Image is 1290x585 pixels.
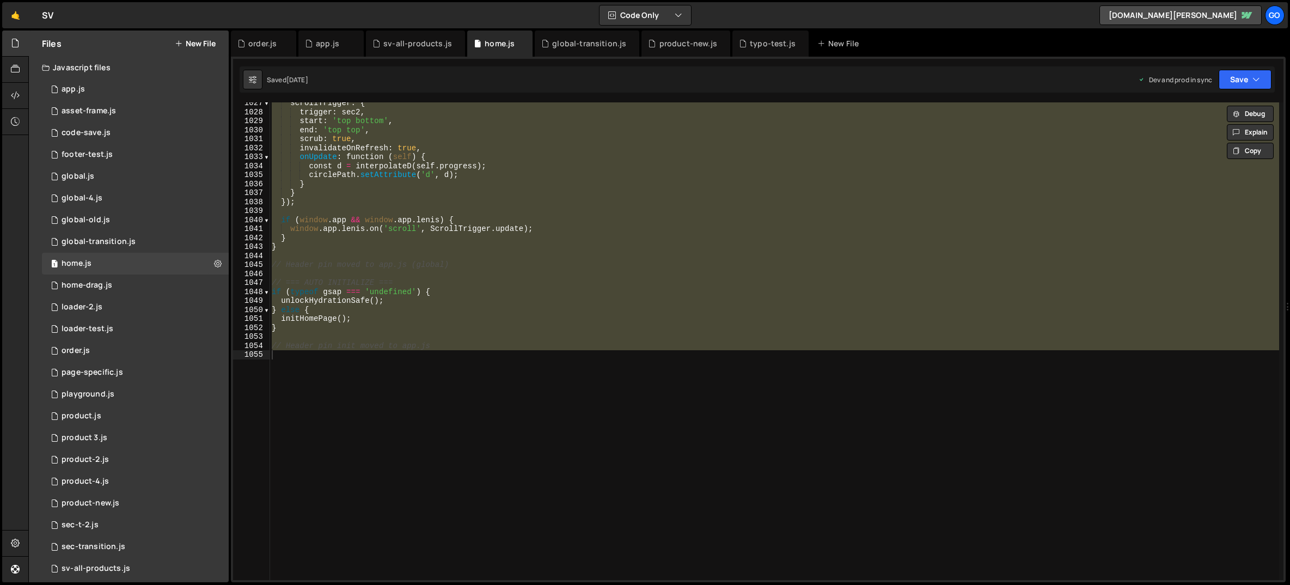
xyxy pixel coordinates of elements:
[42,100,229,122] div: 14248/44943.js
[62,150,113,160] div: footer-test.js
[233,270,270,279] div: 1046
[29,57,229,78] div: Javascript files
[1138,75,1212,84] div: Dev and prod in sync
[233,252,270,261] div: 1044
[233,288,270,297] div: 1048
[600,5,691,25] button: Code Only
[316,38,339,49] div: app.js
[42,253,229,275] div: 14248/38890.js
[62,302,102,312] div: loader-2.js
[42,340,229,362] div: 14248/41299.js
[62,193,102,203] div: global-4.js
[233,126,270,135] div: 1030
[233,224,270,234] div: 1041
[233,296,270,306] div: 1049
[42,231,229,253] div: 14248/41685.js
[233,198,270,207] div: 1038
[233,99,270,108] div: 1027
[42,166,229,187] div: 14248/37799.js
[233,188,270,198] div: 1037
[42,296,229,318] div: 14248/42526.js
[51,260,58,269] span: 1
[485,38,515,49] div: home.js
[42,362,229,383] div: 14248/37746.js
[383,38,452,49] div: sv-all-products.js
[267,75,308,84] div: Saved
[175,39,216,48] button: New File
[62,106,116,116] div: asset-frame.js
[233,216,270,225] div: 1040
[42,405,229,427] div: 14248/37029.js
[233,260,270,270] div: 1045
[42,187,229,209] div: 14248/38116.js
[1227,143,1274,159] button: Copy
[42,449,229,471] div: 14248/37103.js
[552,38,626,49] div: global-transition.js
[233,206,270,216] div: 1039
[42,492,229,514] div: 14248/39945.js
[233,135,270,144] div: 1031
[42,427,229,449] div: 14248/37239.js
[42,144,229,166] div: 14248/44462.js
[233,162,270,171] div: 1034
[62,215,110,225] div: global-old.js
[1099,5,1262,25] a: [DOMAIN_NAME][PERSON_NAME]
[62,520,99,530] div: sec-t-2.js
[62,346,90,356] div: order.js
[62,477,109,486] div: product-4.js
[233,170,270,180] div: 1035
[62,498,119,508] div: product-new.js
[62,411,101,421] div: product.js
[233,108,270,117] div: 1028
[62,324,113,334] div: loader-test.js
[42,275,229,296] div: 14248/40457.js
[233,324,270,333] div: 1052
[817,38,863,49] div: New File
[1219,70,1271,89] button: Save
[62,368,123,377] div: page-specific.js
[62,237,136,247] div: global-transition.js
[248,38,277,49] div: order.js
[233,242,270,252] div: 1043
[62,389,114,399] div: playground.js
[233,153,270,162] div: 1033
[233,314,270,324] div: 1051
[62,259,91,269] div: home.js
[62,433,107,443] div: product 3.js
[62,172,94,181] div: global.js
[1265,5,1285,25] a: go
[233,180,270,189] div: 1036
[2,2,29,28] a: 🤙
[1227,124,1274,141] button: Explain
[62,84,85,94] div: app.js
[62,542,125,552] div: sec-transition.js
[42,471,229,492] div: 14248/38114.js
[42,536,229,558] div: 14248/40432.js
[42,78,229,100] div: 14248/38152.js
[233,350,270,359] div: 1055
[286,75,308,84] div: [DATE]
[62,564,130,574] div: sv-all-products.js
[233,278,270,288] div: 1047
[659,38,717,49] div: product-new.js
[1227,106,1274,122] button: Debug
[233,342,270,351] div: 1054
[42,514,229,536] div: 14248/40451.js
[233,144,270,153] div: 1032
[42,558,229,580] div: 14248/36682.js
[62,281,112,290] div: home-drag.js
[42,383,229,405] div: 14248/36733.js
[233,332,270,342] div: 1053
[233,234,270,243] div: 1042
[42,318,229,340] div: 14248/42454.js
[42,9,53,22] div: SV
[233,306,270,315] div: 1050
[42,209,229,231] div: 14248/37414.js
[233,117,270,126] div: 1029
[62,128,111,138] div: code-save.js
[62,455,109,465] div: product-2.js
[42,122,229,144] div: 14248/38021.js
[42,38,62,50] h2: Files
[750,38,796,49] div: typo-test.js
